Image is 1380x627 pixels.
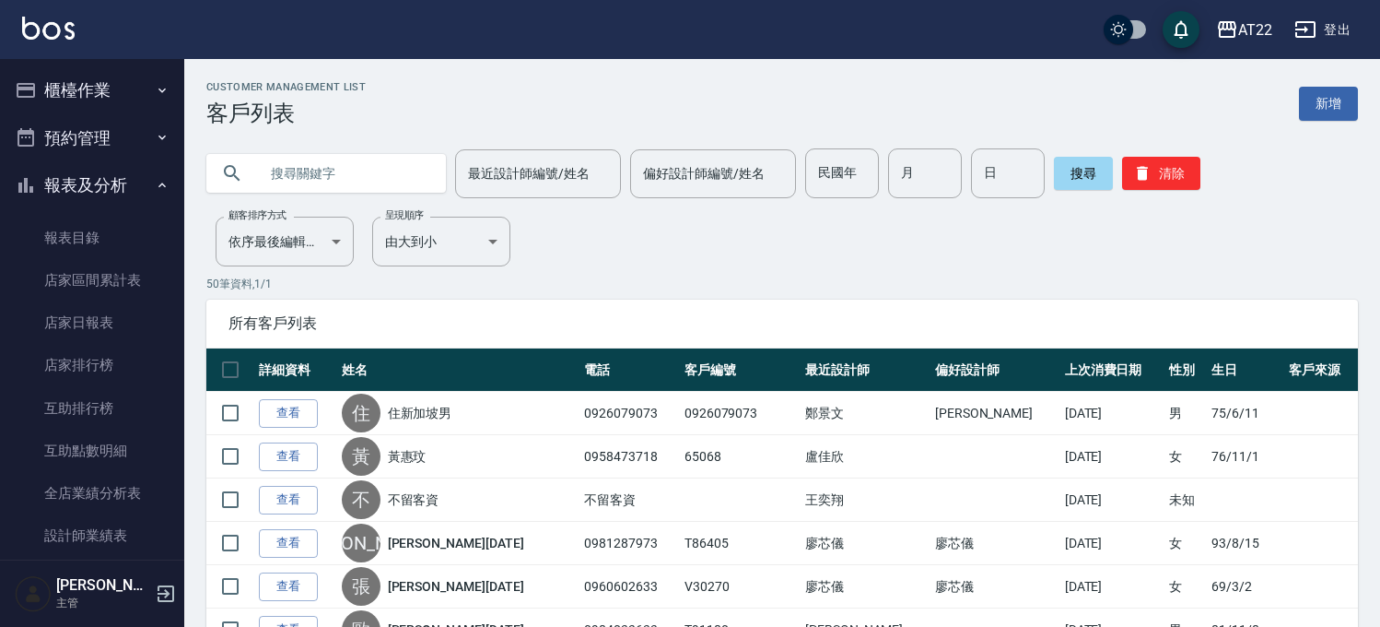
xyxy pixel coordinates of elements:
[579,522,679,565] td: 0981287973
[1060,522,1164,565] td: [DATE]
[258,148,431,198] input: 搜尋關鍵字
[56,576,150,595] h5: [PERSON_NAME]
[1164,565,1207,609] td: 女
[801,392,930,435] td: 鄭景文
[7,114,177,162] button: 預約管理
[342,480,380,519] div: 不
[1054,157,1113,190] button: 搜尋
[259,573,318,601] a: 查看
[56,595,150,611] p: 主管
[930,565,1060,609] td: 廖芯儀
[342,394,380,432] div: 住
[7,259,177,302] a: 店家區間累計表
[7,161,177,209] button: 報表及分析
[342,437,380,476] div: 黃
[1299,87,1358,121] a: 新增
[1164,349,1207,392] th: 性別
[680,349,801,392] th: 客戶編號
[680,392,801,435] td: 0926079073
[1060,565,1164,609] td: [DATE]
[388,577,524,596] a: [PERSON_NAME][DATE]
[1287,13,1358,47] button: 登出
[1207,392,1284,435] td: 75/6/11
[388,404,452,422] a: 住新加坡男
[7,302,177,344] a: 店家日報表
[930,392,1060,435] td: [PERSON_NAME]
[1163,11,1199,48] button: save
[206,101,366,126] h3: 客戶列表
[1207,435,1284,479] td: 76/11/1
[7,472,177,515] a: 全店業績分析表
[337,349,580,392] th: 姓名
[7,430,177,472] a: 互助點數明細
[801,565,930,609] td: 廖芯儀
[579,349,679,392] th: 電話
[7,217,177,259] a: 報表目錄
[1060,392,1164,435] td: [DATE]
[1207,349,1284,392] th: 生日
[1209,11,1280,49] button: AT22
[385,208,424,222] label: 呈現順序
[228,314,1336,333] span: 所有客戶列表
[15,575,52,612] img: Person
[22,17,75,40] img: Logo
[930,349,1060,392] th: 偏好設計師
[259,399,318,428] a: 查看
[1164,522,1207,565] td: 女
[388,491,439,509] a: 不留客資
[206,81,366,93] h2: Customer Management List
[801,522,930,565] td: 廖芯儀
[372,217,510,266] div: 由大到小
[7,66,177,114] button: 櫃檯作業
[579,479,679,522] td: 不留客資
[1164,479,1207,522] td: 未知
[342,567,380,606] div: 張
[1284,349,1358,392] th: 客戶來源
[206,276,1358,292] p: 50 筆資料, 1 / 1
[1122,157,1200,190] button: 清除
[254,349,337,392] th: 詳細資料
[1238,18,1272,41] div: AT22
[259,529,318,558] a: 查看
[342,524,380,562] div: [PERSON_NAME]
[680,565,801,609] td: V30270
[930,522,1060,565] td: 廖芯儀
[579,565,679,609] td: 0960602633
[228,208,287,222] label: 顧客排序方式
[801,479,930,522] td: 王奕翔
[1060,349,1164,392] th: 上次消費日期
[216,217,354,266] div: 依序最後編輯時間
[7,387,177,430] a: 互助排行榜
[1060,479,1164,522] td: [DATE]
[1164,392,1207,435] td: 男
[579,435,679,479] td: 0958473718
[259,443,318,471] a: 查看
[1164,435,1207,479] td: 女
[1207,522,1284,565] td: 93/8/15
[7,558,177,600] a: 設計師日報表
[680,435,801,479] td: 65068
[388,447,427,466] a: 黃惠玟
[1060,435,1164,479] td: [DATE]
[801,349,930,392] th: 最近設計師
[7,515,177,557] a: 設計師業績表
[801,435,930,479] td: 盧佳欣
[7,344,177,386] a: 店家排行榜
[259,486,318,515] a: 查看
[1207,565,1284,609] td: 69/3/2
[579,392,679,435] td: 0926079073
[680,522,801,565] td: T86405
[388,534,524,552] a: [PERSON_NAME][DATE]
